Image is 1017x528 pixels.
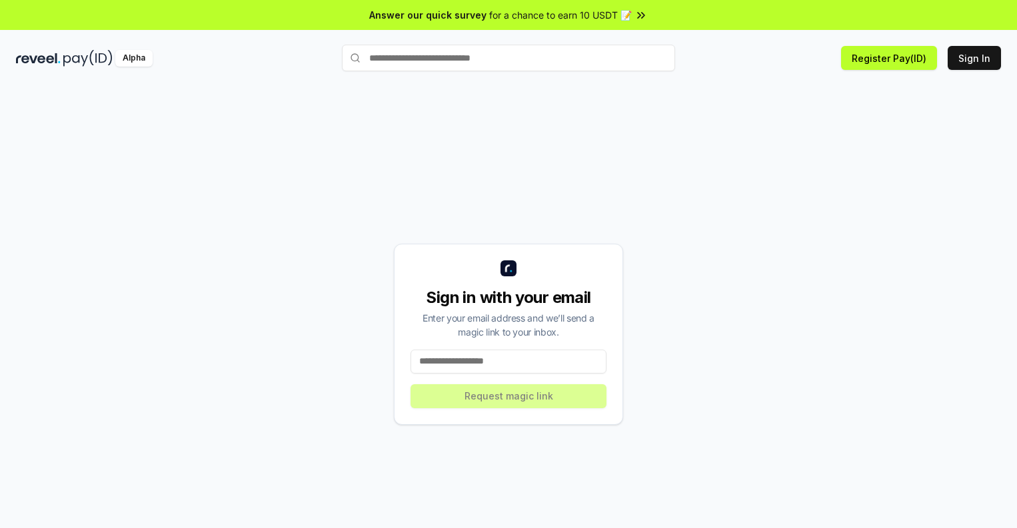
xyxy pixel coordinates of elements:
span: for a chance to earn 10 USDT 📝 [489,8,632,22]
span: Answer our quick survey [369,8,487,22]
div: Alpha [115,50,153,67]
img: pay_id [63,50,113,67]
button: Sign In [948,46,1001,70]
button: Register Pay(ID) [841,46,937,70]
div: Enter your email address and we’ll send a magic link to your inbox. [411,311,606,339]
img: reveel_dark [16,50,61,67]
img: logo_small [501,260,516,276]
div: Sign in with your email [411,287,606,308]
